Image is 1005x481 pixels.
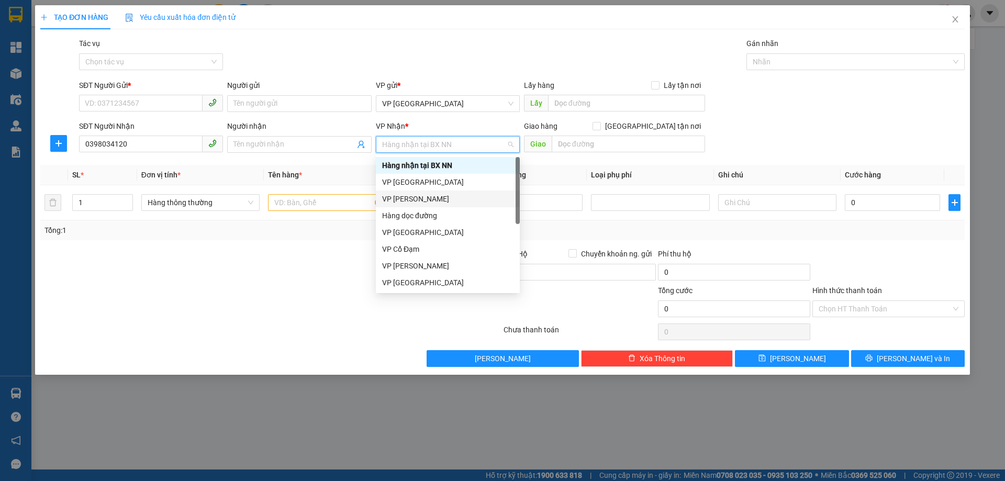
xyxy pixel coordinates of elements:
[44,225,388,236] div: Tổng: 1
[548,95,705,111] input: Dọc đường
[949,198,959,207] span: plus
[376,157,520,174] div: Hàng nhận tại BX NN
[382,96,513,111] span: VP Xuân Giang
[658,286,693,295] span: Tổng cước
[376,191,520,207] div: VP Hoàng Liệt
[524,136,552,152] span: Giao
[40,14,48,21] span: plus
[44,194,61,211] button: delete
[504,250,528,258] span: Thu Hộ
[382,227,513,238] div: VP [GEOGRAPHIC_DATA]
[227,120,371,132] div: Người nhận
[13,76,156,111] b: GỬI : VP [GEOGRAPHIC_DATA]
[502,324,657,342] div: Chưa thanh toán
[98,39,438,52] li: Hotline: 1900252555
[382,193,513,205] div: VP [PERSON_NAME]
[382,243,513,255] div: VP Cổ Đạm
[51,139,66,148] span: plus
[382,137,513,152] span: Hàng nhận tại BX NN
[376,174,520,191] div: VP Mỹ Đình
[79,39,100,48] label: Tác vụ
[951,15,959,24] span: close
[79,120,223,132] div: SĐT Người Nhận
[382,176,513,188] div: VP [GEOGRAPHIC_DATA]
[577,248,656,260] span: Chuyển khoản ng. gửi
[770,353,826,364] span: [PERSON_NAME]
[208,139,217,148] span: phone
[268,194,386,211] input: VD: Bàn, Ghế
[227,80,371,91] div: Người gửi
[40,13,108,21] span: TẠO ĐƠN HÀNG
[382,210,513,221] div: Hàng dọc đường
[376,274,520,291] div: VP Xuân Giang
[268,171,302,179] span: Tên hàng
[376,258,520,274] div: VP Cương Gián
[125,14,133,22] img: icon
[376,241,520,258] div: VP Cổ Đạm
[376,207,520,224] div: Hàng dọc đường
[208,98,217,107] span: phone
[851,350,965,367] button: printer[PERSON_NAME] và In
[382,160,513,171] div: Hàng nhận tại BX NN
[79,80,223,91] div: SĐT Người Gửi
[125,13,236,21] span: Yêu cầu xuất hóa đơn điện tử
[948,194,960,211] button: plus
[601,120,705,132] span: [GEOGRAPHIC_DATA] tận nơi
[148,195,253,210] span: Hàng thông thường
[587,165,713,185] th: Loại phụ phí
[877,353,950,364] span: [PERSON_NAME] và In
[941,5,970,35] button: Close
[524,122,557,130] span: Giao hàng
[487,194,583,211] input: 0
[714,165,841,185] th: Ghi chú
[141,171,181,179] span: Đơn vị tính
[845,171,881,179] span: Cước hàng
[72,171,81,179] span: SL
[475,353,531,364] span: [PERSON_NAME]
[746,39,778,48] label: Gán nhãn
[382,277,513,288] div: VP [GEOGRAPHIC_DATA]
[812,286,882,295] label: Hình thức thanh toán
[660,80,705,91] span: Lấy tận nơi
[735,350,848,367] button: save[PERSON_NAME]
[13,13,65,65] img: logo.jpg
[376,122,405,130] span: VP Nhận
[524,95,548,111] span: Lấy
[581,350,733,367] button: deleteXóa Thông tin
[98,26,438,39] li: Cổ Đạm, xã [GEOGRAPHIC_DATA], [GEOGRAPHIC_DATA]
[628,354,635,363] span: delete
[524,81,554,90] span: Lấy hàng
[865,354,873,363] span: printer
[376,80,520,91] div: VP gửi
[658,248,810,264] div: Phí thu hộ
[758,354,766,363] span: save
[376,224,520,241] div: VP Hà Đông
[357,140,365,149] span: user-add
[427,350,579,367] button: [PERSON_NAME]
[718,194,836,211] input: Ghi Chú
[552,136,705,152] input: Dọc đường
[640,353,685,364] span: Xóa Thông tin
[50,135,67,152] button: plus
[382,260,513,272] div: VP [PERSON_NAME]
